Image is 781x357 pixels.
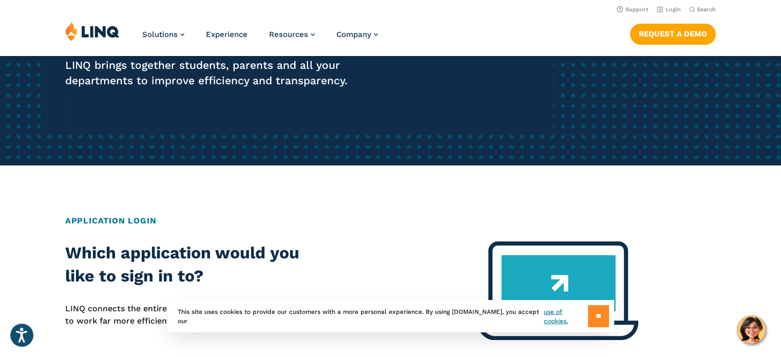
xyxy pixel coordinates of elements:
div: This site uses cookies to provide our customers with a more personal experience. By using [DOMAIN... [167,300,614,332]
img: LINQ | K‑12 Software [65,22,120,41]
p: LINQ brings together students, parents and all your departments to improve efficiency and transpa... [65,58,366,88]
span: Solutions [142,30,178,39]
span: Search [697,6,716,13]
p: LINQ connects the entire K‑12 community, helping your district to work far more efficiently. [65,303,325,328]
a: Resources [269,30,315,39]
a: Login [657,6,681,13]
button: Open Search Bar [689,6,716,13]
a: Company [336,30,378,39]
h2: Which application would you like to sign in to? [65,241,325,288]
a: use of cookies. [544,307,587,326]
nav: Button Navigation [630,22,716,44]
a: Solutions [142,30,184,39]
a: Request a Demo [630,24,716,44]
button: Hello, have a question? Let’s chat. [737,315,766,344]
a: Support [617,6,649,13]
nav: Primary Navigation [142,22,378,55]
a: Experience [206,30,247,39]
span: Resources [269,30,308,39]
span: Company [336,30,371,39]
h2: Application Login [65,215,716,227]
